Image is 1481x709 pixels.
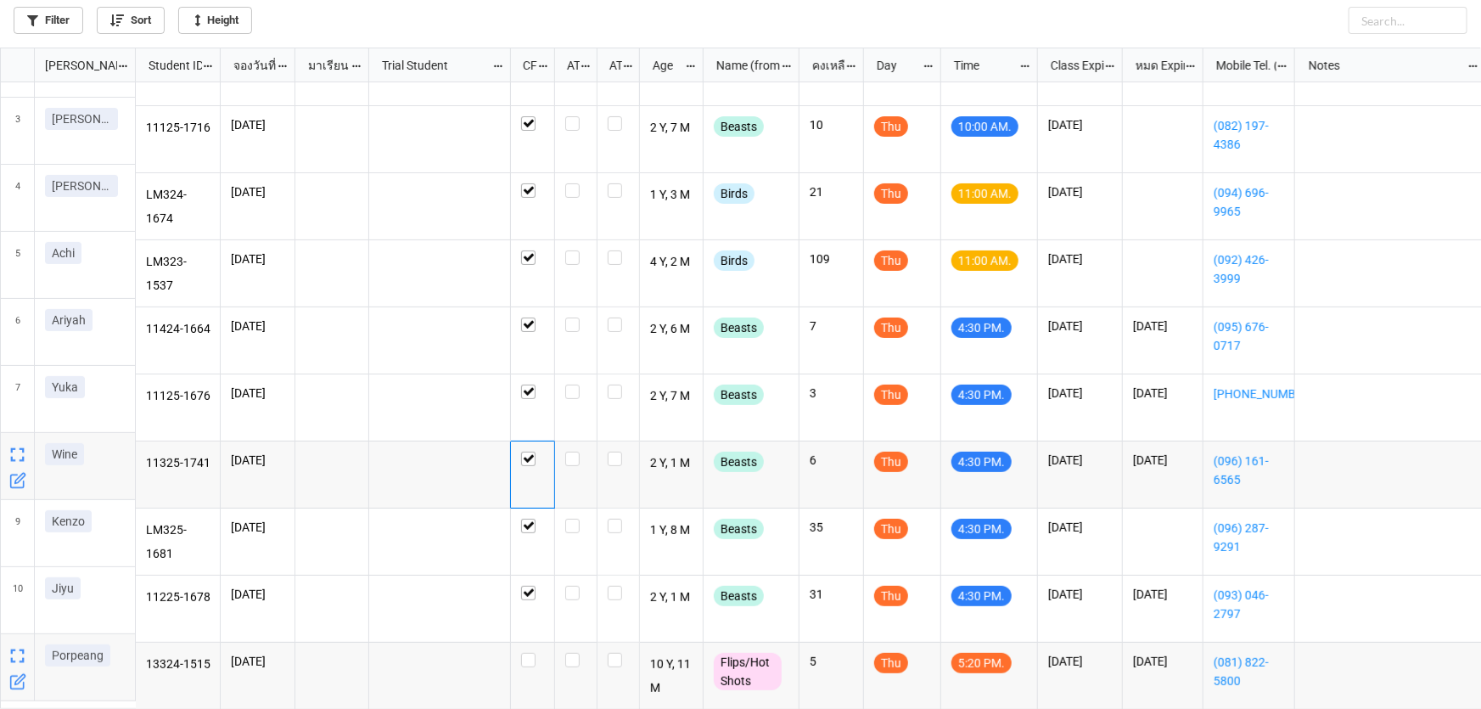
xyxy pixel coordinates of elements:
div: Thu [874,116,908,137]
span: 3 [15,98,20,164]
p: [DATE] [1133,586,1192,603]
p: Jiyu [52,580,74,597]
p: [DATE] [1048,116,1112,133]
div: Notes [1299,56,1468,75]
a: Height [178,7,252,34]
a: [PHONE_NUMBER] [1214,385,1284,403]
div: Time [944,56,1019,75]
a: (082) 197-4386 [1214,116,1284,154]
p: 1 Y, 3 M [650,183,693,207]
p: Kenzo [52,513,85,530]
div: 11:00 AM. [951,183,1018,204]
div: หมด Expired date (from [PERSON_NAME] Name) [1125,56,1185,75]
p: 2 Y, 7 M [650,116,693,140]
a: (081) 822-5800 [1214,653,1284,690]
p: [DATE] [231,519,284,536]
p: [DATE] [1048,452,1112,469]
div: Birds [714,250,755,271]
p: Ariyah [52,312,86,329]
p: [PERSON_NAME] [52,110,111,127]
span: 5 [15,232,20,298]
div: Beasts [714,385,764,405]
div: คงเหลือ (from Nick Name) [802,56,846,75]
p: Yuka [52,379,78,396]
span: 9 [15,500,20,566]
div: Thu [874,250,908,271]
p: Achi [52,245,75,262]
div: ATK [599,56,623,75]
a: (094) 696-9965 [1214,183,1284,221]
p: [DATE] [1048,586,1112,603]
p: Porpeang [52,647,104,664]
div: Beasts [714,586,764,606]
p: [DATE] [231,452,284,469]
p: [DATE] [1133,653,1192,670]
p: [DATE] [231,318,284,335]
p: 5 [810,653,853,670]
p: 2 Y, 6 M [650,318,693,341]
p: [DATE] [1133,385,1192,402]
div: CF [513,56,537,75]
p: [DATE] [1048,653,1112,670]
a: (093) 046-2797 [1214,586,1284,623]
div: Thu [874,385,908,405]
div: Trial Student [372,56,491,75]
p: 7 [810,318,853,335]
p: 21 [810,183,853,200]
p: [DATE] [1133,318,1192,335]
p: [DATE] [231,116,284,133]
p: 1 Y, 8 M [650,519,693,543]
p: 109 [810,250,853,267]
div: Beasts [714,318,764,338]
p: 2 Y, 1 M [650,452,693,475]
div: Thu [874,452,908,472]
p: [DATE] [1048,250,1112,267]
div: 4:30 PM. [951,385,1012,405]
span: 6 [15,299,20,365]
p: [DATE] [1133,452,1192,469]
div: จองวันที่ [223,56,278,75]
div: 4:30 PM. [951,318,1012,338]
a: Sort [97,7,165,34]
a: Filter [14,7,83,34]
div: Student ID (from [PERSON_NAME] Name) [138,56,202,75]
p: LM323-1537 [146,250,210,296]
div: Beasts [714,452,764,472]
div: Beasts [714,116,764,137]
div: [PERSON_NAME] Name [35,56,117,75]
div: 11:00 AM. [951,250,1018,271]
div: ATT [557,56,581,75]
p: 11424-1664 [146,318,210,341]
p: LM325-1681 [146,519,210,565]
div: Name (from Class) [706,56,781,75]
p: [DATE] [1048,318,1112,335]
div: มาเรียน [298,56,351,75]
p: 10 [810,116,853,133]
p: [DATE] [231,183,284,200]
a: (092) 426-3999 [1214,250,1284,288]
p: 31 [810,586,853,603]
p: [DATE] [1048,183,1112,200]
p: [DATE] [231,385,284,402]
input: Search... [1349,7,1467,34]
p: 13324-1515 [146,653,210,677]
p: 3 [810,385,853,402]
p: 2 Y, 1 M [650,586,693,610]
div: 4:30 PM. [951,519,1012,539]
span: 7 [15,366,20,432]
div: Day [867,56,923,75]
p: [DATE] [231,653,284,670]
p: [PERSON_NAME]ปู [52,177,111,194]
p: 4 Y, 2 M [650,250,693,274]
a: (096) 161-6565 [1214,452,1284,489]
a: (095) 676-0717 [1214,318,1284,355]
p: 11125-1716 [146,116,210,140]
p: [DATE] [1048,519,1112,536]
p: [DATE] [1048,385,1112,402]
div: Thu [874,183,908,204]
div: 4:30 PM. [951,586,1012,606]
div: Mobile Tel. (from Nick Name) [1206,56,1276,75]
div: Thu [874,586,908,606]
div: Birds [714,183,755,204]
div: grid [1,48,136,82]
